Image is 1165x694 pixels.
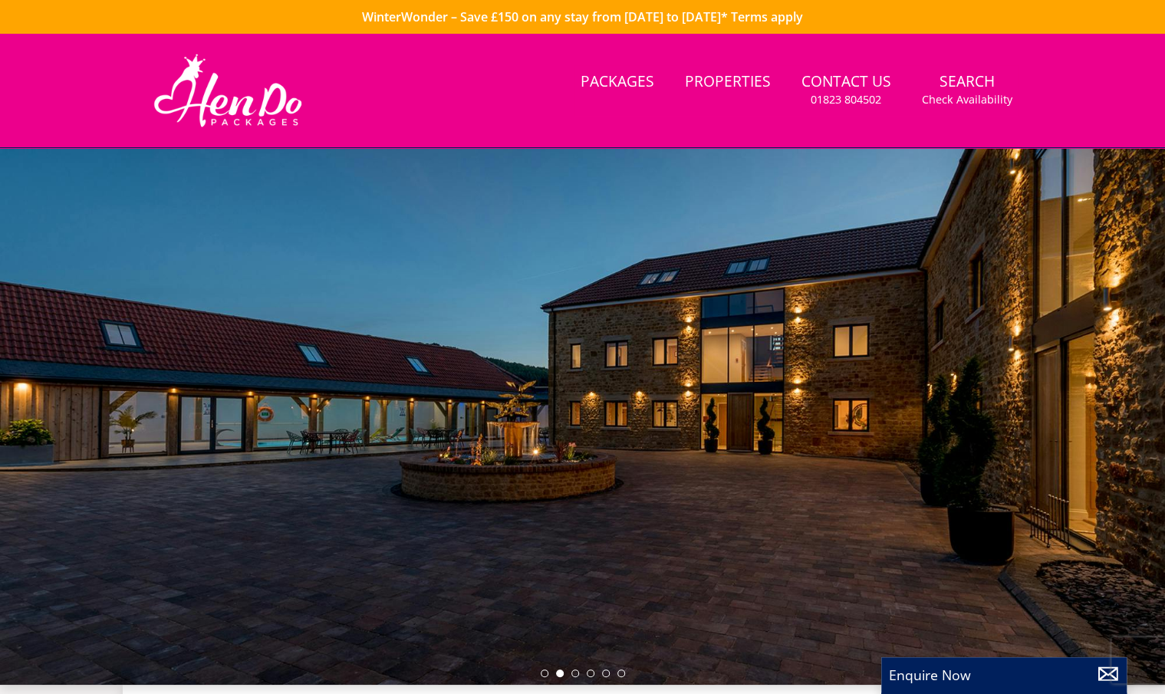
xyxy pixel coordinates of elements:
img: Hen Do Packages [147,52,309,129]
small: Check Availability [922,92,1012,107]
a: Properties [679,65,777,100]
a: Packages [574,65,660,100]
a: SearchCheck Availability [916,65,1019,115]
small: 01823 804502 [811,92,881,107]
a: Contact Us01823 804502 [795,65,897,115]
p: Enquire Now [889,665,1119,685]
